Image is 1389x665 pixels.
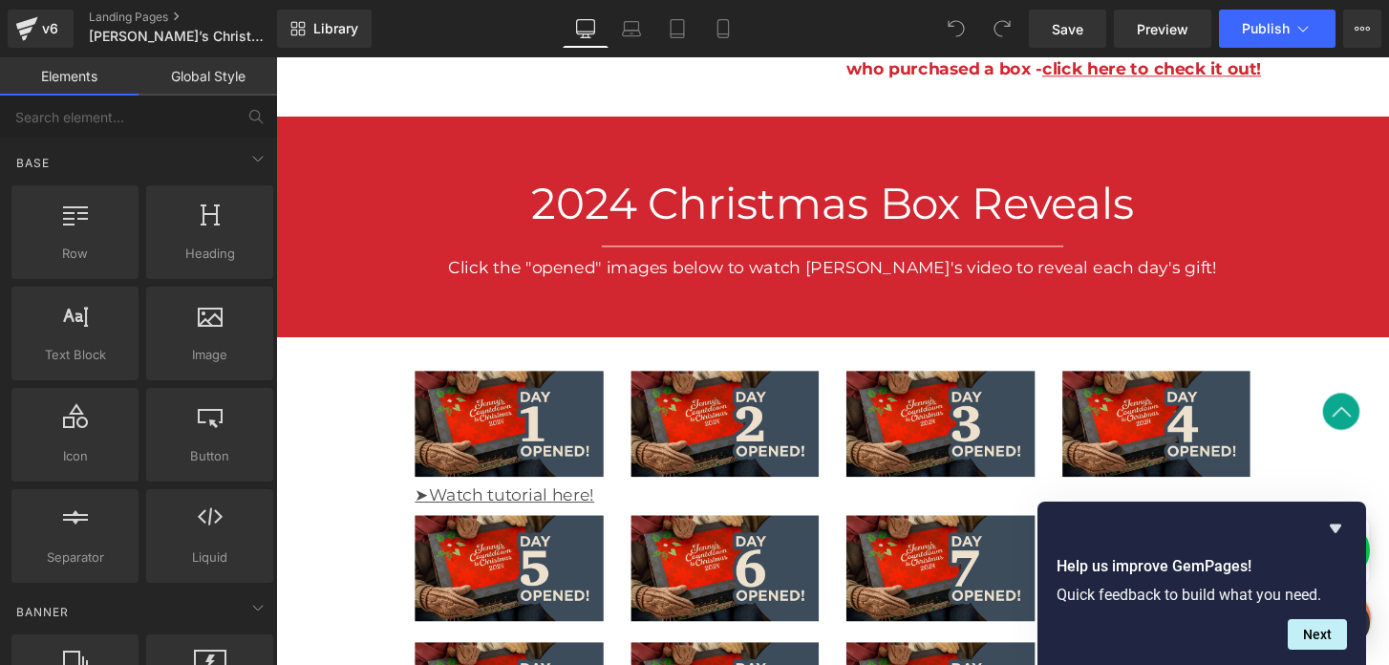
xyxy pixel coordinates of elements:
[1242,21,1290,36] span: Publish
[277,10,372,48] a: New Library
[89,10,309,25] a: Landing Pages
[17,244,133,264] span: Row
[152,244,267,264] span: Heading
[17,547,133,568] span: Separator
[144,444,331,465] a: ➤Watch tutorial here!
[139,57,277,96] a: Global Style
[563,10,609,48] a: Desktop
[369,476,565,586] img: Video
[144,476,340,586] img: Video
[152,547,267,568] span: Liquid
[369,326,565,436] img: Video
[817,326,1013,436] img: Video
[14,603,71,621] span: Banner
[152,446,267,466] span: Button
[141,206,1015,232] p: Click the "opened" images below to watch [PERSON_NAME]'s video to reveal each day's gift!
[1137,19,1188,39] span: Preview
[796,2,1023,23] a: click here to check it out!
[1057,586,1347,604] p: Quick feedback to build what you need.
[152,345,267,365] span: Image
[8,10,74,48] a: v6
[1057,555,1347,578] h2: Help us improve GemPages!
[700,10,746,48] a: Mobile
[38,16,62,41] div: v6
[89,29,272,44] span: [PERSON_NAME]’s Christmas Box | MSQC Craft Advent Calendar
[1219,10,1336,48] button: Publish
[1343,10,1381,48] button: More
[1052,19,1083,39] span: Save
[654,10,700,48] a: Tablet
[937,10,975,48] button: Undo
[14,154,52,172] span: Base
[17,446,133,466] span: Icon
[144,326,340,436] img: Video
[17,345,133,365] span: Text Block
[817,476,1013,586] img: Video
[609,10,654,48] a: Laptop
[313,20,358,37] span: Library
[1324,517,1347,540] button: Hide survey
[592,326,788,436] img: Video
[592,476,788,586] img: Video
[983,10,1021,48] button: Redo
[1057,517,1347,650] div: Help us improve GemPages!
[1288,619,1347,650] button: Next question
[265,124,891,179] span: 2024 Christmas Box Reveals
[1114,10,1211,48] a: Preview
